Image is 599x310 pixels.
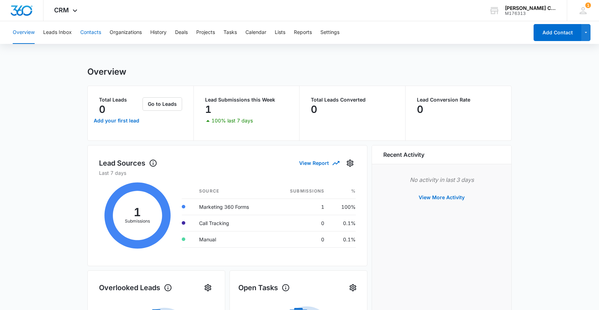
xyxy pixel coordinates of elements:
[272,215,330,231] td: 0
[87,67,126,77] h1: Overview
[43,21,72,44] button: Leads Inbox
[196,21,215,44] button: Projects
[299,157,339,169] button: View Report
[344,157,356,169] button: Settings
[417,104,423,115] p: 0
[150,21,167,44] button: History
[193,184,272,199] th: Source
[223,21,237,44] button: Tasks
[294,21,312,44] button: Reports
[585,2,591,8] div: notifications count
[193,231,272,247] td: Manual
[272,199,330,215] td: 1
[193,199,272,215] td: Marketing 360 Forms
[275,21,285,44] button: Lists
[99,158,157,168] h1: Lead Sources
[54,6,69,14] span: CRM
[311,97,394,102] p: Total Leads Converted
[585,2,591,8] span: 1
[175,21,188,44] button: Deals
[383,176,500,184] p: No activity in last 3 days
[383,150,424,159] h6: Recent Activity
[193,215,272,231] td: Call Tracking
[110,21,142,44] button: Organizations
[99,282,172,293] h1: Overlooked Leads
[417,97,500,102] p: Lead Conversion Rate
[330,199,356,215] td: 100%
[205,104,211,115] p: 1
[505,11,557,16] div: account id
[211,118,253,123] p: 100% last 7 days
[330,231,356,247] td: 0.1%
[99,104,105,115] p: 0
[143,101,182,107] a: Go to Leads
[99,97,141,102] p: Total Leads
[330,215,356,231] td: 0.1%
[534,24,581,41] button: Add Contact
[202,282,214,293] button: Settings
[505,5,557,11] div: account name
[205,97,288,102] p: Lead Submissions this Week
[412,189,472,206] button: View More Activity
[311,104,317,115] p: 0
[272,231,330,247] td: 0
[330,184,356,199] th: %
[92,112,141,129] a: Add your first lead
[99,169,356,177] p: Last 7 days
[245,21,266,44] button: Calendar
[272,184,330,199] th: Submissions
[80,21,101,44] button: Contacts
[13,21,35,44] button: Overview
[238,282,290,293] h1: Open Tasks
[347,282,359,293] button: Settings
[143,97,182,111] button: Go to Leads
[320,21,339,44] button: Settings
